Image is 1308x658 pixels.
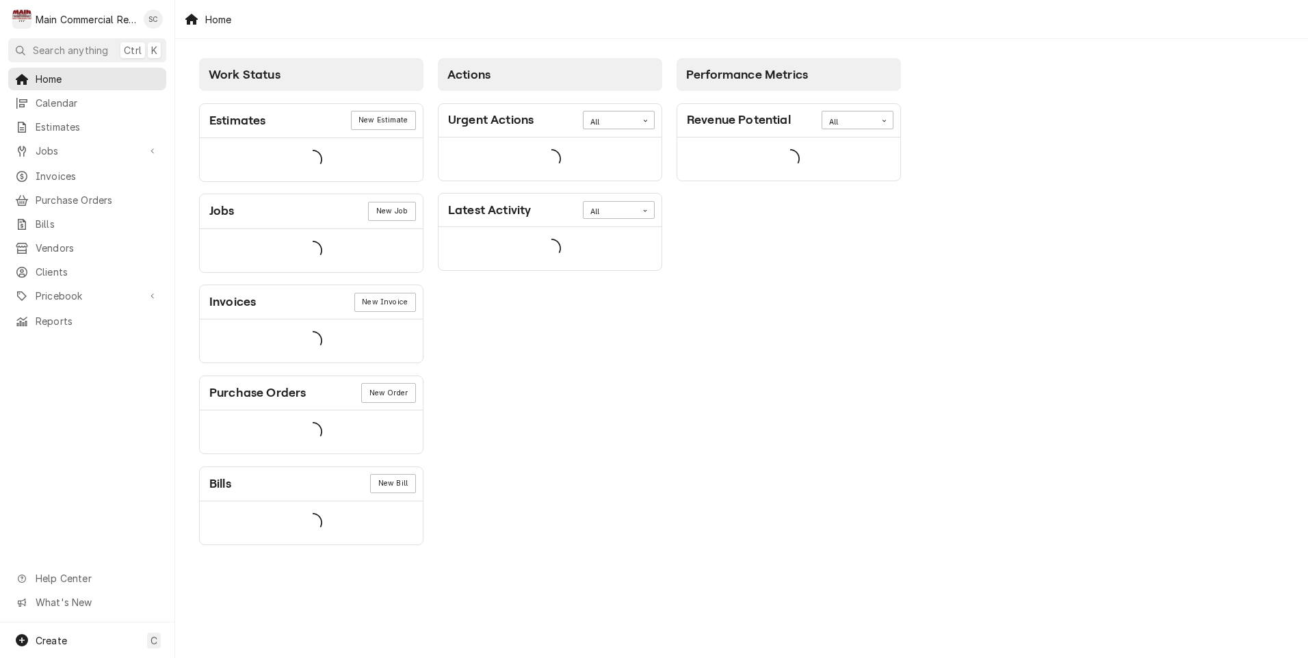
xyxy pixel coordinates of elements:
div: Card Title [209,202,235,220]
span: Loading... [303,418,322,447]
span: Jobs [36,144,139,158]
div: Card Header [200,467,423,501]
a: Home [8,68,166,90]
a: Vendors [8,237,166,259]
div: Card Link Button [368,202,415,221]
a: New Invoice [354,293,416,312]
span: Actions [447,68,490,81]
div: Main Commercial Refrigeration Service's Avatar [12,10,31,29]
button: Search anythingCtrlK [8,38,166,62]
div: Card Data [200,501,423,544]
div: All [829,117,869,128]
a: New Order [361,383,415,402]
span: Search anything [33,43,108,57]
div: All [590,117,630,128]
div: Card Header [439,194,662,227]
span: Pricebook [36,289,139,303]
span: Calendar [36,96,159,110]
div: Card Data [200,229,423,272]
div: Card: Urgent Actions [438,103,662,181]
span: K [151,43,157,57]
span: Loading... [303,236,322,265]
div: Card Column Content [677,91,901,235]
div: Card Link Button [370,474,415,493]
span: Loading... [542,144,561,173]
a: New Bill [370,474,415,493]
a: Bills [8,213,166,235]
a: Calendar [8,92,166,114]
div: Dashboard [175,39,1308,569]
div: Card Link Button [351,111,416,130]
div: Card Title [448,111,534,129]
div: Scott Costello's Avatar [144,10,163,29]
div: Card: Jobs [199,194,423,272]
a: Go to Pricebook [8,285,166,307]
div: Card Data Filter Control [583,201,655,219]
div: Card Data [200,319,423,363]
div: Card Column Header [199,58,423,91]
div: Card Link Button [354,293,416,312]
a: Invoices [8,165,166,187]
div: Card Column Header [438,58,662,91]
div: Card Link Button [361,383,415,402]
a: New Job [368,202,415,221]
div: Card Header [677,104,900,137]
span: Loading... [781,144,800,173]
div: Card Title [687,111,791,129]
div: Card Column Header [677,58,901,91]
div: Card: Latest Activity [438,193,662,271]
span: Reports [36,314,159,328]
div: Card Header [200,376,423,410]
div: Card Data [200,138,423,181]
div: Card Column Content [199,91,423,545]
span: Create [36,635,67,646]
div: Card: Purchase Orders [199,376,423,454]
div: Card Title [209,293,256,311]
span: Purchase Orders [36,193,159,207]
div: Main Commercial Refrigeration Service [36,12,136,27]
div: Card: Estimates [199,103,423,182]
span: Loading... [542,235,561,263]
a: Purchase Orders [8,189,166,211]
div: SC [144,10,163,29]
div: Card Title [209,384,306,402]
span: C [151,633,157,648]
div: Card Column: Actions [431,51,670,553]
a: New Estimate [351,111,416,130]
div: Card Column: Performance Metrics [670,51,908,553]
div: Card Title [209,475,231,493]
div: Card Data [677,137,900,181]
div: Card Data [439,227,662,270]
span: Ctrl [124,43,142,57]
div: Card Data [200,410,423,453]
span: Invoices [36,169,159,183]
div: Card Data [439,137,662,181]
a: Reports [8,310,166,332]
div: Card Header [200,194,423,228]
span: Loading... [303,508,322,537]
div: Card Data Filter Control [583,111,655,129]
a: Go to Help Center [8,567,166,590]
span: Estimates [36,120,159,134]
a: Go to Jobs [8,140,166,162]
span: Loading... [303,145,322,174]
div: All [590,207,630,218]
div: Card Column Content [438,91,662,271]
a: Clients [8,261,166,283]
div: Card Header [200,285,423,319]
div: Card: Bills [199,466,423,545]
a: Estimates [8,116,166,138]
div: Card: Revenue Potential [677,103,901,181]
span: Bills [36,217,159,231]
div: Card: Invoices [199,285,423,363]
div: Card Title [209,111,265,130]
span: Help Center [36,571,158,585]
span: Home [36,72,159,86]
span: Loading... [303,327,322,356]
span: Work Status [209,68,280,81]
div: Card Header [439,104,662,137]
span: Performance Metrics [686,68,808,81]
a: Go to What's New [8,591,166,614]
span: Vendors [36,241,159,255]
span: Clients [36,265,159,279]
